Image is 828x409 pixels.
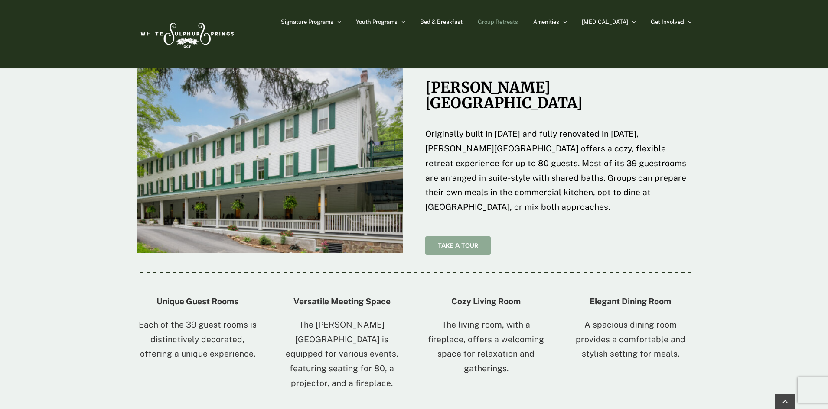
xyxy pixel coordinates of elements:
p: Each of the 39 guest rooms is distinctively decorated, offering a unique experience. [137,318,259,361]
img: White Sulphur Springs Logo [137,13,236,54]
strong: Cozy Living Room [451,296,521,306]
p: The [PERSON_NAME][GEOGRAPHIC_DATA] is equipped for various events, featuring seating for 80, a pr... [281,318,403,391]
span: Youth Programs [356,19,398,25]
a: Take A Tour [425,236,491,255]
span: [MEDICAL_DATA] [582,19,628,25]
p: The living room, with a fireplace, offers a welcoming space for relaxation and gatherings. [425,318,548,376]
p: A spacious dining room provides a comfortable and stylish setting for meals. [569,318,691,361]
span: Amenities [533,19,559,25]
img: harrison-hero-image [137,54,403,253]
span: Group Retreats [478,19,518,25]
strong: Versatile Meeting Space [293,296,391,306]
span: Bed & Breakfast [420,19,463,25]
span: [PERSON_NAME][GEOGRAPHIC_DATA] [425,78,583,112]
span: Originally built in [DATE] and fully renovated in [DATE], [PERSON_NAME][GEOGRAPHIC_DATA] offers a... [425,129,686,212]
span: Signature Programs [281,19,333,25]
span: Take A Tour [438,242,478,249]
span: Get Involved [651,19,684,25]
strong: Unique Guest Rooms [156,296,238,306]
strong: Elegant Dining Room [590,296,671,306]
